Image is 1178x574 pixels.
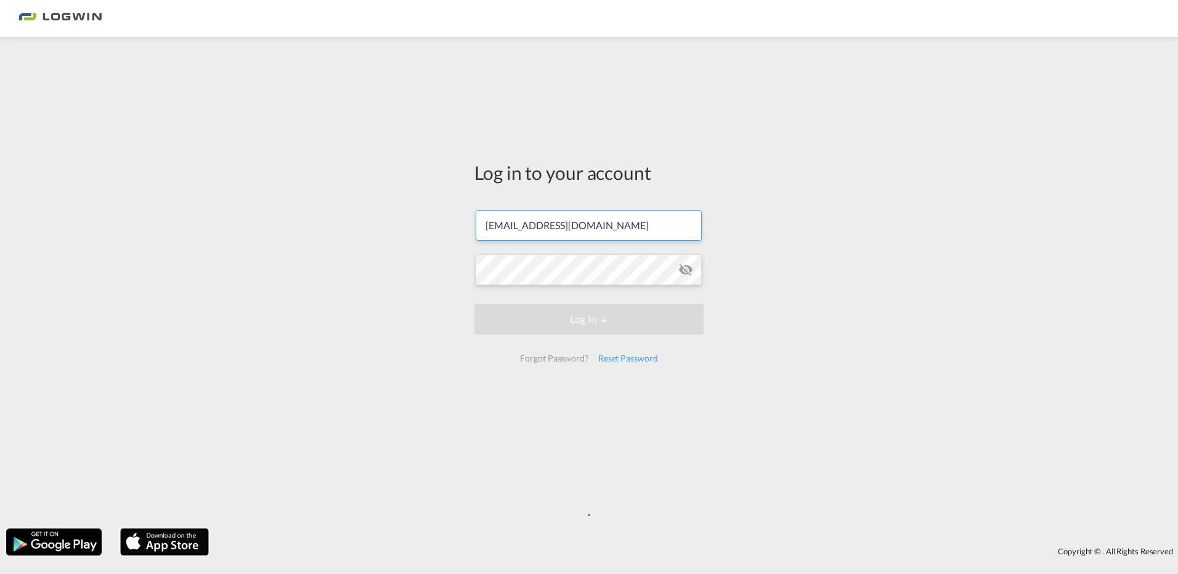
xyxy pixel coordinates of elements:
md-icon: icon-eye-off [678,262,693,277]
div: Log in to your account [474,160,704,185]
img: google.png [5,527,103,557]
div: Reset Password [593,347,663,370]
div: Forgot Password? [515,347,593,370]
div: Copyright © . All Rights Reserved [215,541,1178,562]
button: LOGIN [474,304,704,334]
img: 2761ae10d95411efa20a1f5e0282d2d7.png [18,5,102,33]
input: Enter email/phone number [476,210,702,241]
img: apple.png [119,527,210,557]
